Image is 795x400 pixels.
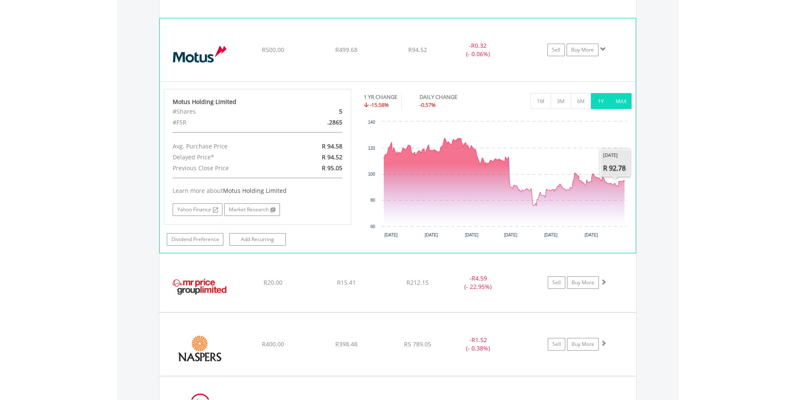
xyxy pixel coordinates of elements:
[163,264,236,309] img: EQU.ZA.MRP.png
[166,106,288,117] div: #Shares
[364,117,631,243] svg: Interactive chart
[567,276,599,289] a: Buy More
[163,323,236,374] img: EQU.ZA.NPN.png
[288,117,349,128] div: .2865
[335,340,357,348] span: R398.48
[447,336,510,353] div: - (- 0.38%)
[173,187,343,195] div: Learn more about
[571,93,591,109] button: 6M
[370,224,375,229] text: 60
[166,141,288,152] div: Avg. Purchase Price
[166,152,288,163] div: Delayed Price*
[229,233,286,246] a: Add Recurring
[337,278,356,286] span: R15.41
[370,101,389,109] span: -15.58%
[585,233,598,237] text: [DATE]
[420,93,487,101] div: DAILY CHANGE
[404,340,431,348] span: R5 789.05
[364,93,397,101] div: 1 YR CHANGE
[262,46,284,54] span: R500.00
[173,98,343,106] div: Motus Holding Limited
[364,117,632,243] div: Chart. Highcharts interactive chart.
[167,233,223,246] a: Dividend Preference
[548,276,565,289] a: Sell
[223,187,287,195] span: Motus Holding Limited
[408,46,427,54] span: R94.52
[288,106,349,117] div: 5
[368,146,375,151] text: 120
[264,278,282,286] span: R20.00
[547,44,565,56] a: Sell
[471,336,487,344] span: R1.52
[548,338,565,351] a: Sell
[164,29,236,79] img: EQU.ZA.MTH.png
[368,120,375,125] text: 140
[384,233,398,237] text: [DATE]
[370,198,375,203] text: 80
[567,338,599,351] a: Buy More
[173,203,223,216] a: Yahoo Finance
[166,117,288,128] div: #FSR
[551,93,571,109] button: 3M
[591,93,611,109] button: 1Y
[224,203,280,216] a: Market Research
[407,278,429,286] span: R212.15
[465,233,479,237] text: [DATE]
[262,340,284,348] span: R400.00
[425,233,438,237] text: [DATE]
[504,233,518,237] text: [DATE]
[567,44,598,56] a: Buy More
[335,46,357,54] span: R499.68
[322,164,342,172] span: R 95.05
[471,42,487,49] span: R0.32
[471,274,487,282] span: R4.59
[446,42,509,58] div: - (- 0.06%)
[531,93,551,109] button: 1M
[322,142,342,150] span: R 94.58
[368,172,375,177] text: 100
[611,93,632,109] button: MAX
[166,163,288,174] div: Previous Close Price
[420,101,436,109] span: -0.57%
[544,233,558,237] text: [DATE]
[447,274,510,291] div: - (- 22.95%)
[322,153,342,161] span: R 94.52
